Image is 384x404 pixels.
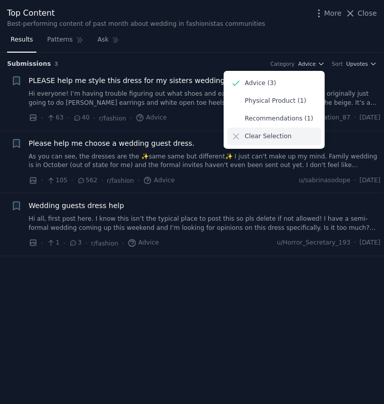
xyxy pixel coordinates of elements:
[354,113,356,123] span: ·
[29,75,231,86] a: PLEASE help me style this dress for my sisters wedding!!
[91,240,118,247] span: r/fashion
[270,60,294,67] div: Category
[277,238,350,248] span: u/Horror_Secretary_193
[71,175,73,186] span: ·
[314,8,342,19] button: More
[47,176,67,185] span: 105
[138,175,140,186] span: ·
[298,60,325,67] button: Advice
[354,238,356,248] span: ·
[332,60,343,67] div: Sort
[358,8,377,19] span: Close
[360,238,380,248] span: [DATE]
[245,132,291,141] p: Clear Selection
[101,175,103,186] span: ·
[11,35,33,45] span: Results
[44,32,87,53] a: Patterns
[354,176,356,185] span: ·
[29,90,381,107] a: Hi everyone! I’m having trouble figuring out what shoes and earring to go with this dress. I was ...
[86,238,88,249] span: ·
[63,238,65,249] span: ·
[245,97,306,106] p: Physical Product (1)
[7,20,265,29] div: Best-performing content of past month about wedding in fashionistas communities
[29,152,381,170] a: As you can see, the dresses are the ✨same same but different✨ I just can't make up my mind. Famil...
[94,32,123,53] a: Ask
[130,113,132,124] span: ·
[324,8,342,19] span: More
[299,176,351,185] span: u/sabrinasodope
[99,115,126,122] span: r/fashion
[7,7,265,20] div: Top Content
[360,176,380,185] span: [DATE]
[245,79,276,88] p: Advice (3)
[98,35,109,45] span: Ask
[143,176,175,185] span: Advice
[69,238,81,248] span: 3
[346,60,377,67] button: Upvotes
[41,175,43,186] span: ·
[77,176,98,185] span: 562
[360,113,380,123] span: [DATE]
[345,8,377,19] button: Close
[41,113,43,124] span: ·
[29,200,124,211] a: Wedding guests dress help
[346,60,368,67] span: Upvotes
[29,138,195,149] a: Please help me choose a wedding guest dress.
[122,238,124,249] span: ·
[47,238,59,248] span: 1
[47,35,72,45] span: Patterns
[29,215,381,232] a: Hi all, first post here. I know this isn’t the typical place to post this so pls delete if not al...
[47,113,63,123] span: 63
[136,113,167,123] span: Advice
[107,177,134,184] span: r/fashion
[7,32,36,53] a: Results
[55,61,58,67] span: 3
[41,238,43,249] span: ·
[245,114,313,124] p: Recommendations (1)
[127,238,159,248] span: Advice
[93,113,95,124] span: ·
[67,113,69,124] span: ·
[7,60,51,69] span: Submission s
[73,113,90,123] span: 40
[298,60,316,67] span: Advice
